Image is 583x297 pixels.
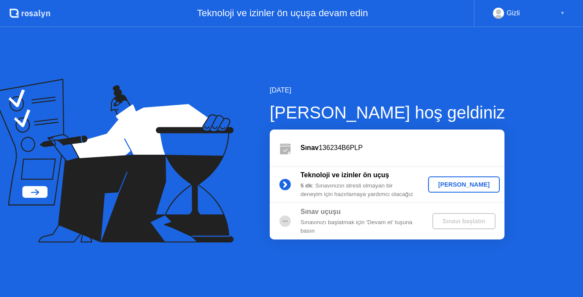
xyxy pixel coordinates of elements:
[560,8,565,19] div: ▼
[300,171,389,179] b: Teknoloji ve izinler ön uçuş
[432,213,496,229] button: Sınavı başlatın
[507,8,520,19] div: Gizli
[431,181,497,188] div: [PERSON_NAME]
[428,176,500,193] button: [PERSON_NAME]
[300,144,319,151] b: Sınav
[300,208,341,215] b: Sınav uçuşu
[436,218,493,225] div: Sınavı başlatın
[300,143,504,153] div: 136234B6PLP
[300,218,423,236] div: Sınavınızı başlatmak için 'Devam et' tuşuna basın
[300,182,423,199] div: : Sınavınızın stresli olmayan bir deneyim için hazırlamaya yardımcı olacağız
[270,100,505,125] div: [PERSON_NAME] hoş geldiniz
[300,182,312,189] b: 5 dk
[270,85,505,95] div: [DATE]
